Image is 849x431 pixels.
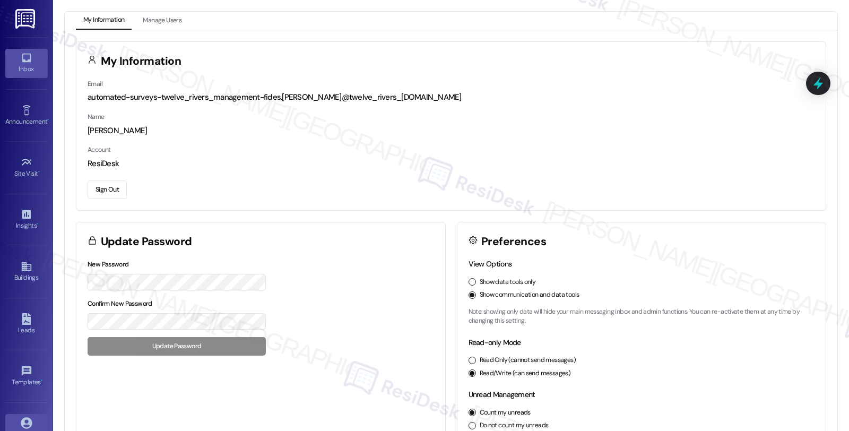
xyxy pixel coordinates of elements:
label: Account [88,145,111,154]
a: Insights • [5,205,48,234]
label: Count my unreads [480,408,531,418]
span: • [37,220,38,228]
a: Site Visit • [5,153,48,182]
h3: My Information [101,56,181,67]
button: My Information [76,12,132,30]
label: Confirm New Password [88,299,152,308]
button: Manage Users [135,12,189,30]
span: • [38,168,40,176]
label: Unread Management [469,390,535,399]
a: Inbox [5,49,48,77]
label: Show data tools only [480,278,536,287]
label: Read/Write (can send messages) [480,369,571,378]
button: Sign Out [88,180,127,199]
div: automated-surveys-twelve_rivers_management-fides.[PERSON_NAME]@twelve_rivers_[DOMAIN_NAME] [88,92,815,103]
span: • [47,116,49,124]
p: Note: showing only data will hide your main messaging inbox and admin functions. You can re-activ... [469,307,815,326]
label: Name [88,113,105,121]
h3: Preferences [481,236,546,247]
span: • [41,377,42,384]
div: ResiDesk [88,158,815,169]
label: Show communication and data tools [480,290,579,300]
label: New Password [88,260,129,269]
a: Templates • [5,362,48,391]
img: ResiDesk Logo [15,9,37,29]
a: Leads [5,310,48,339]
h3: Update Password [101,236,192,247]
label: Email [88,80,102,88]
label: View Options [469,259,512,269]
label: Do not count my unreads [480,421,549,430]
div: [PERSON_NAME] [88,125,815,136]
label: Read-only Mode [469,338,521,347]
label: Read Only (cannot send messages) [480,356,576,365]
a: Buildings [5,257,48,286]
